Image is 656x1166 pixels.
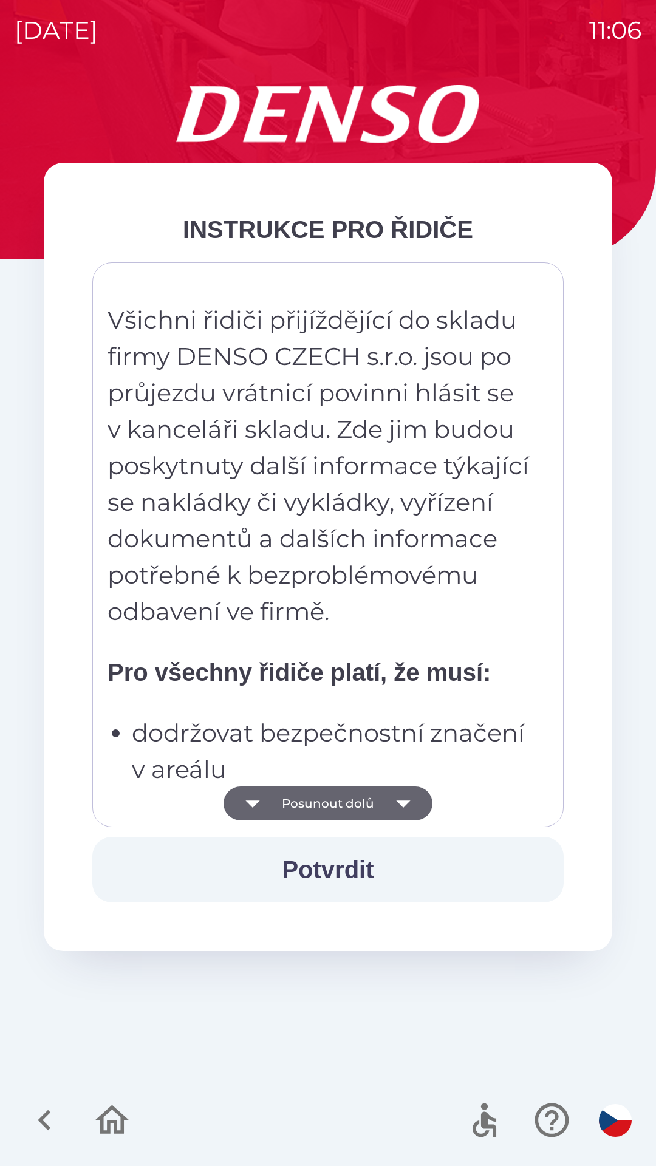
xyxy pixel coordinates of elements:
[599,1104,632,1137] img: cs flag
[132,715,531,788] p: dodržovat bezpečnostní značení v areálu
[224,786,432,820] button: Posunout dolů
[108,302,531,630] p: Všichni řidiči přijíždějící do skladu firmy DENSO CZECH s.r.o. jsou po průjezdu vrátnicí povinni ...
[108,659,491,686] strong: Pro všechny řidiče platí, že musí:
[15,12,98,49] p: [DATE]
[589,12,641,49] p: 11:06
[92,211,564,248] div: INSTRUKCE PRO ŘIDIČE
[92,837,564,902] button: Potvrdit
[44,85,612,143] img: Logo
